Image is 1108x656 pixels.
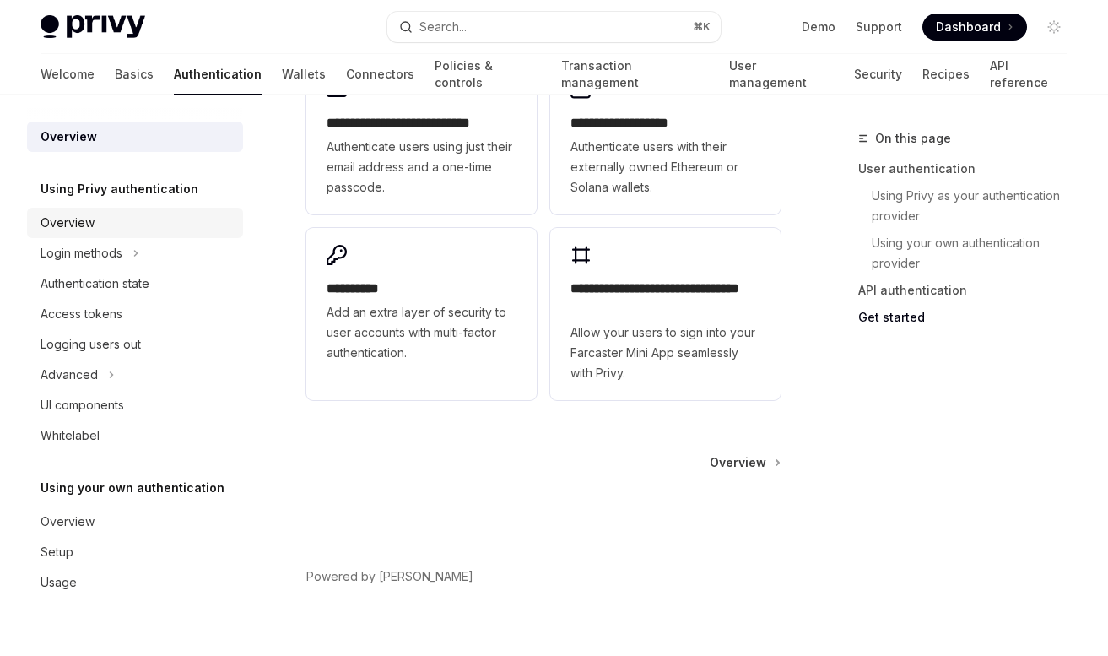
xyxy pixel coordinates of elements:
[27,537,243,567] a: Setup
[561,54,709,95] a: Transaction management
[327,137,516,198] span: Authenticate users using just their email address and a one-time passcode.
[872,230,1081,277] a: Using your own authentication provider
[802,19,835,35] a: Demo
[710,454,766,471] span: Overview
[27,208,243,238] a: Overview
[693,20,711,34] span: ⌘ K
[306,228,537,400] a: **** *****Add an extra layer of security to user accounts with multi-factor authentication.
[570,323,760,383] span: Allow your users to sign into your Farcaster Mini App seamlessly with Privy.
[990,54,1067,95] a: API reference
[570,137,760,198] span: Authenticate users with their externally owned Ethereum or Solana wallets.
[856,19,902,35] a: Support
[729,54,834,95] a: User management
[174,54,262,95] a: Authentication
[41,426,100,446] div: Whitelabel
[41,274,149,294] div: Authentication state
[858,304,1081,331] a: Get started
[854,54,902,95] a: Security
[346,54,414,95] a: Connectors
[387,12,721,42] button: Search...⌘K
[41,365,98,385] div: Advanced
[922,54,970,95] a: Recipes
[41,127,97,147] div: Overview
[115,54,154,95] a: Basics
[41,572,77,593] div: Usage
[27,420,243,451] a: Whitelabel
[858,155,1081,182] a: User authentication
[41,15,145,39] img: light logo
[875,128,951,149] span: On this page
[41,179,198,199] h5: Using Privy authentication
[27,268,243,299] a: Authentication state
[550,62,781,214] a: **** **** **** ****Authenticate users with their externally owned Ethereum or Solana wallets.
[922,14,1027,41] a: Dashboard
[435,54,541,95] a: Policies & controls
[327,302,516,363] span: Add an extra layer of security to user accounts with multi-factor authentication.
[27,390,243,420] a: UI components
[41,54,95,95] a: Welcome
[41,478,224,498] h5: Using your own authentication
[872,182,1081,230] a: Using Privy as your authentication provider
[936,19,1001,35] span: Dashboard
[27,122,243,152] a: Overview
[282,54,326,95] a: Wallets
[41,334,141,355] div: Logging users out
[306,568,473,585] a: Powered by [PERSON_NAME]
[41,395,124,415] div: UI components
[419,17,467,37] div: Search...
[27,567,243,598] a: Usage
[41,542,73,562] div: Setup
[27,507,243,537] a: Overview
[41,213,95,233] div: Overview
[41,512,95,532] div: Overview
[41,243,122,263] div: Login methods
[1040,14,1067,41] button: Toggle dark mode
[41,304,122,324] div: Access tokens
[710,454,779,471] a: Overview
[27,299,243,329] a: Access tokens
[27,329,243,360] a: Logging users out
[858,277,1081,304] a: API authentication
